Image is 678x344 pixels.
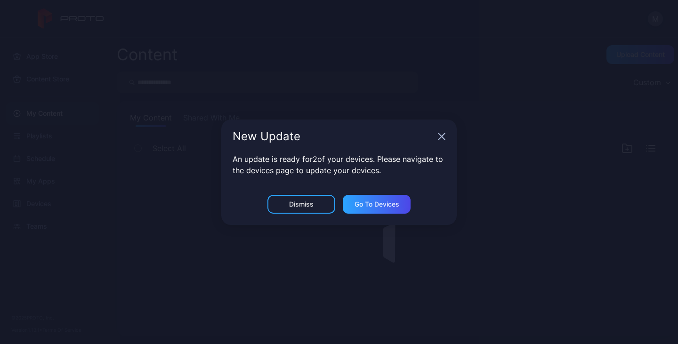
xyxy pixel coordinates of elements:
[343,195,411,214] button: Go to devices
[233,131,434,142] div: New Update
[355,200,399,208] div: Go to devices
[267,195,335,214] button: Dismiss
[289,200,314,208] div: Dismiss
[233,153,445,176] p: An update is ready for 2 of your devices. Please navigate to the devices page to update your devi...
